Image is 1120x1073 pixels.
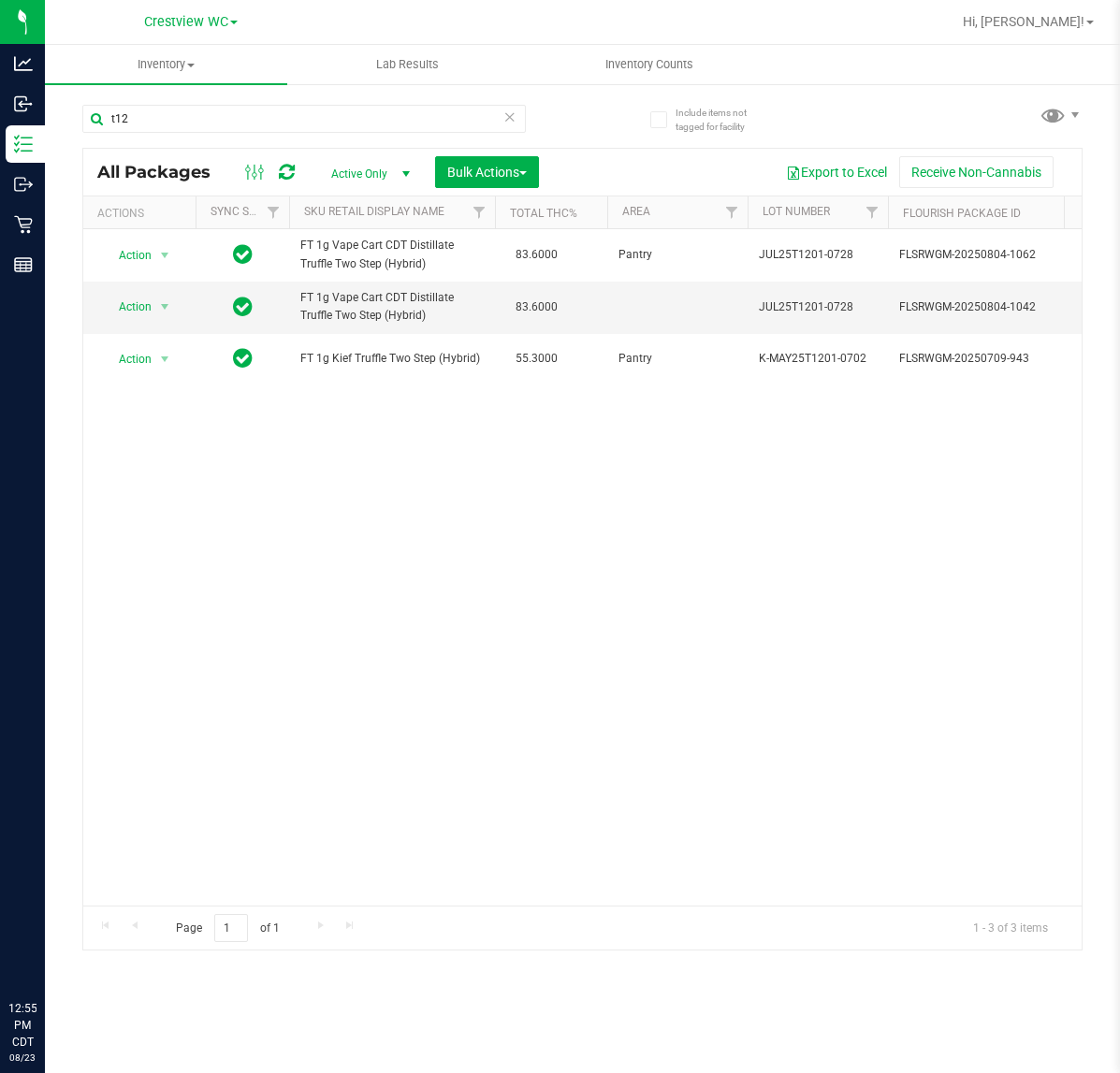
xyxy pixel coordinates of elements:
p: 12:55 PM CDT [8,1000,36,1051]
span: select [153,242,177,268]
span: FT 1g Vape Cart CDT Distillate Truffle Two Step (Hybrid) [300,237,484,272]
a: Filter [258,196,289,228]
span: Crestview WC [144,14,228,30]
a: Filter [464,196,495,228]
span: JUL25T1201-0728 [759,246,877,264]
span: FLSRWGM-20250804-1042 [899,298,1083,316]
p: 08/23 [8,1051,36,1065]
inline-svg: Reports [14,255,33,274]
span: Action [102,346,153,372]
button: Receive Non-Cannabis [899,156,1054,188]
input: Search Package ID, Item Name, SKU, Lot or Part Number... [82,105,526,133]
span: Action [102,242,153,268]
span: In Sync [233,241,253,268]
div: Actions [97,207,188,220]
inline-svg: Retail [14,215,33,234]
a: Total THC% [510,207,577,220]
span: Hi, [PERSON_NAME]! [963,14,1084,29]
a: Lab Results [287,45,530,84]
span: select [153,294,177,320]
span: In Sync [233,294,253,320]
a: Filter [857,196,888,228]
span: 55.3000 [506,345,567,372]
span: FT 1g Kief Truffle Two Step (Hybrid) [300,350,484,368]
input: 1 [214,914,248,943]
span: Clear [503,105,516,129]
span: Pantry [618,246,736,264]
span: Action [102,294,153,320]
inline-svg: Outbound [14,175,33,194]
a: SKU Retail Display Name [304,205,444,218]
span: Inventory Counts [580,56,719,73]
a: Inventory [45,45,287,84]
a: Lot Number [763,205,830,218]
span: FLSRWGM-20250804-1062 [899,246,1083,264]
a: Filter [717,196,748,228]
a: Flourish Package ID [903,207,1021,220]
span: All Packages [97,162,229,182]
button: Bulk Actions [435,156,539,188]
inline-svg: Analytics [14,54,33,73]
button: Export to Excel [774,156,899,188]
span: Bulk Actions [447,165,527,180]
span: Lab Results [351,56,464,73]
inline-svg: Inbound [14,94,33,113]
a: Sync Status [211,205,283,218]
span: Inventory [45,56,287,73]
iframe: Resource center [19,923,75,979]
span: Page of 1 [160,914,295,943]
a: Inventory Counts [529,45,771,84]
span: 83.6000 [506,294,567,321]
a: Area [622,205,650,218]
span: FLSRWGM-20250709-943 [899,350,1083,368]
span: select [153,346,177,372]
span: JUL25T1201-0728 [759,298,877,316]
span: FT 1g Vape Cart CDT Distillate Truffle Two Step (Hybrid) [300,289,484,325]
span: 1 - 3 of 3 items [958,914,1063,942]
span: K-MAY25T1201-0702 [759,350,877,368]
span: Include items not tagged for facility [676,106,769,134]
span: 83.6000 [506,241,567,268]
span: In Sync [233,345,253,371]
span: Pantry [618,350,736,368]
inline-svg: Inventory [14,135,33,153]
